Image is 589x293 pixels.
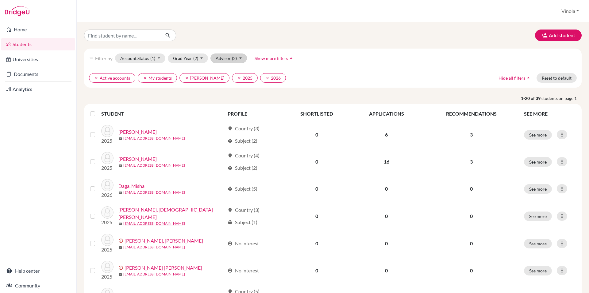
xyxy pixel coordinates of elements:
[1,53,75,65] a: Universities
[101,164,114,172] p: 2025
[118,273,122,276] span: mail
[426,158,517,165] p: 3
[228,185,257,192] div: Subject (5)
[118,164,122,168] span: mail
[118,206,225,221] a: [PERSON_NAME], [DEMOGRAPHIC_DATA][PERSON_NAME]
[426,212,517,220] p: 0
[228,220,233,225] span: local_library
[168,53,208,63] button: Grad Year(2)
[283,148,351,175] td: 0
[228,153,233,158] span: location_on
[224,106,283,121] th: PROFILE
[283,121,351,148] td: 0
[118,222,122,226] span: mail
[228,267,259,274] div: No interest
[84,30,160,41] input: Find student by name...
[228,164,257,172] div: Subject (2)
[288,55,294,61] i: arrow_drop_up
[123,271,185,277] a: [EMAIL_ADDRESS][DOMAIN_NAME]
[426,185,517,192] p: 0
[89,56,94,61] i: filter_list
[115,53,165,63] button: Account Status(1)
[525,75,531,81] i: arrow_drop_up
[123,221,185,226] a: [EMAIL_ADDRESS][DOMAIN_NAME]
[143,76,147,80] i: clear
[101,234,114,246] img: Goraya, Devang Singh
[493,73,537,83] button: Hide all filtersarrow_drop_up
[283,202,351,230] td: 0
[210,53,247,63] button: Advisor(2)
[426,131,517,138] p: 3
[351,257,422,284] td: 0
[89,73,135,83] button: clearActive accounts
[228,137,257,145] div: Subject (2)
[101,137,114,145] p: 2025
[193,56,198,61] span: (2)
[351,202,422,230] td: 0
[1,38,75,50] a: Students
[422,106,520,121] th: RECOMMENDATIONS
[283,106,351,121] th: SHORTLISTED
[118,155,157,163] a: [PERSON_NAME]
[101,152,114,164] img: Awasthi, Anvita Anuj
[228,240,259,247] div: No interest
[101,179,114,191] img: Daga, Misha
[426,240,517,247] p: 0
[94,76,98,80] i: clear
[228,125,260,132] div: Country (3)
[123,136,185,141] a: [EMAIL_ADDRESS][DOMAIN_NAME]
[101,106,224,121] th: STUDENT
[535,30,582,41] button: Add student
[118,265,125,270] span: error_outline
[351,106,422,121] th: APPLICATIONS
[255,56,288,61] span: Show more filters
[351,121,422,148] td: 6
[125,237,203,244] a: [PERSON_NAME], [PERSON_NAME]
[524,184,552,194] button: See more
[499,75,525,81] span: Hide all filters
[232,56,237,61] span: (2)
[118,137,122,141] span: mail
[228,219,257,226] div: Subject (1)
[237,76,241,80] i: clear
[118,182,144,190] a: Daga, Misha
[232,73,258,83] button: clear2025
[524,212,552,221] button: See more
[265,76,270,80] i: clear
[524,157,552,167] button: See more
[283,257,351,284] td: 0
[1,265,75,277] a: Help center
[228,208,233,212] span: location_on
[228,152,260,159] div: Country (4)
[101,219,114,226] p: 2025
[138,73,177,83] button: clearMy students
[95,55,113,61] span: Filter by
[228,268,233,273] span: account_circle
[101,125,114,137] img: Arora, Tavisha
[118,238,125,243] span: error_outline
[228,206,260,214] div: Country (3)
[559,5,582,17] button: Vinola
[1,23,75,36] a: Home
[537,73,577,83] button: Reset to default
[524,239,552,248] button: See more
[351,175,422,202] td: 0
[118,191,122,195] span: mail
[228,138,233,143] span: local_library
[524,266,552,275] button: See more
[1,68,75,80] a: Documents
[520,106,579,121] th: SEE MORE
[123,190,185,195] a: [EMAIL_ADDRESS][DOMAIN_NAME]
[228,241,233,246] span: account_circle
[351,230,422,257] td: 0
[521,95,541,101] strong: 1-20 of 39
[123,163,185,168] a: [EMAIL_ADDRESS][DOMAIN_NAME]
[283,230,351,257] td: 0
[524,130,552,140] button: See more
[249,53,299,63] button: Show more filtersarrow_drop_up
[101,246,114,253] p: 2025
[1,279,75,292] a: Community
[101,273,114,280] p: 2025
[228,186,233,191] span: local_library
[118,246,122,249] span: mail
